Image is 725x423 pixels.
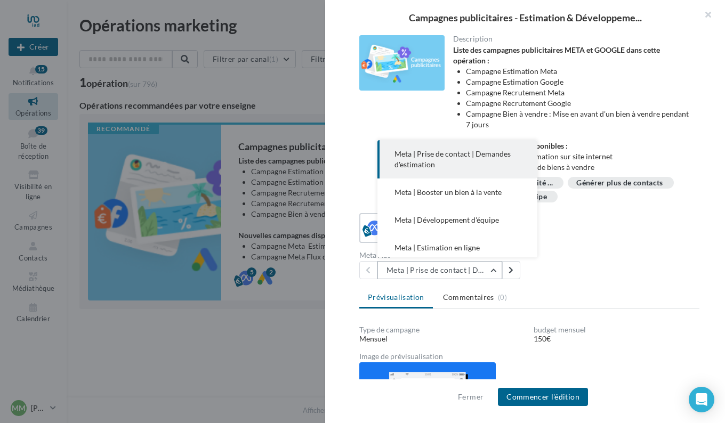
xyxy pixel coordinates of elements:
[689,387,714,412] div: Open Intercom Messenger
[534,326,699,333] div: budget mensuel
[576,179,663,187] div: Générer plus de contacts
[453,35,691,43] div: Description
[377,234,537,262] button: Meta | Estimation en ligne
[359,353,699,360] div: Image de prévisualisation
[498,388,588,406] button: Commencer l'édition
[534,333,699,344] div: 150€
[466,87,691,98] li: Campagne Recrutement Meta
[466,109,691,130] li: Campagne Bien à vendre : Mise en avant d'un bien à vendre pendant 7 jours
[466,151,691,162] li: Campagne Meta Estimation sur site internet
[359,333,525,344] div: Mensuel
[377,261,502,279] button: Meta | Prise de contact | Demandes d'estimation
[394,215,499,224] span: Meta | Développement d'équipe
[394,149,511,169] span: Meta | Prise de contact | Demandes d'estimation
[359,251,525,259] div: Meta Ads
[377,178,537,206] button: Meta | Booster un bien à la vente
[466,77,691,87] li: Campagne Estimation Google
[498,293,507,302] span: (0)
[394,188,502,197] span: Meta | Booster un bien à la vente
[454,391,488,403] button: Fermer
[443,292,494,303] span: Commentaires
[377,140,537,178] button: Meta | Prise de contact | Demandes d'estimation
[466,162,691,173] li: Campagne Meta Flux de biens à vendre
[359,326,525,333] div: Type de campagne
[466,98,691,109] li: Campagne Recrutement Google
[453,45,660,65] strong: Liste des campagnes publicitaires META et GOOGLE dans cette opération :
[466,66,691,77] li: Campagne Estimation Meta
[409,13,642,22] span: Campagnes publicitaires - Estimation & Développeme...
[377,206,537,234] button: Meta | Développement d'équipe
[394,243,480,252] span: Meta | Estimation en ligne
